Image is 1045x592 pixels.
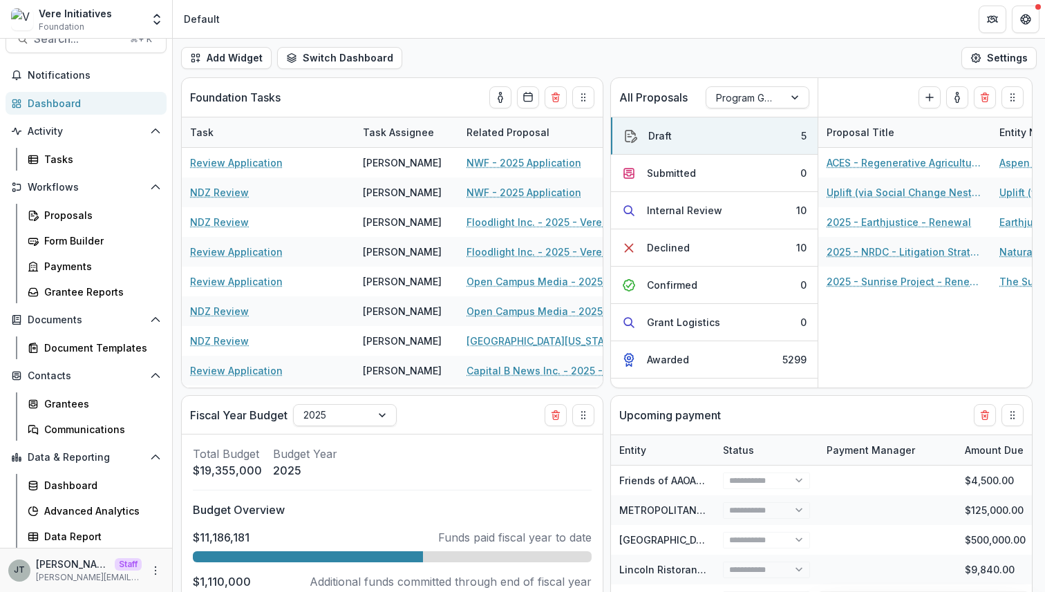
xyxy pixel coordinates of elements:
[6,120,167,142] button: Open Activity
[6,92,167,115] a: Dashboard
[28,452,144,464] span: Data & Reporting
[193,573,251,590] p: $1,110,000
[39,6,112,21] div: Vere Initiatives
[127,32,155,47] div: ⌘ + K
[44,259,156,274] div: Payments
[363,245,442,259] div: [PERSON_NAME]
[22,525,167,548] a: Data Report
[147,562,164,579] button: More
[715,443,762,457] div: Status
[919,86,941,108] button: Create Proposal
[44,152,156,166] div: Tasks
[273,462,337,479] p: 2025
[190,274,283,289] a: Review Application
[6,176,167,198] button: Open Workflows
[517,86,539,108] button: Calendar
[44,233,156,248] div: Form Builder
[619,504,820,516] a: METROPOLITAN OPERA ASSOCIATION INC
[818,435,957,465] div: Payment Manager
[818,443,923,457] div: Payment Manager
[715,435,818,465] div: Status
[974,404,996,426] button: Delete card
[611,229,818,267] button: Declined10
[22,204,167,227] a: Proposals
[572,86,594,108] button: Drag
[6,365,167,387] button: Open Contacts
[44,422,156,437] div: Communications
[6,26,167,53] button: Search...
[611,155,818,192] button: Submitted0
[22,336,167,359] a: Document Templates
[28,96,156,111] div: Dashboard
[611,435,715,465] div: Entity
[36,557,109,571] p: [PERSON_NAME]
[44,504,156,518] div: Advanced Analytics
[467,363,623,378] a: Capital B News Inc. - 2025 - Vere Initiatives - Documents & Narrative Upload
[619,407,721,423] p: Upcoming payment
[438,529,592,546] p: Funds paid fiscal year to date
[190,89,281,106] p: Foundation Tasks
[363,274,442,289] div: [PERSON_NAME]
[647,240,690,255] div: Declined
[611,267,818,304] button: Confirmed0
[6,446,167,468] button: Open Data & Reporting
[190,363,283,378] a: Review Application
[273,446,337,462] p: Budget Year
[115,558,142,571] p: Staff
[363,304,442,318] div: [PERSON_NAME]
[22,280,167,303] a: Grantee Reports
[796,240,807,255] div: 10
[782,352,807,367] div: 5299
[974,86,996,108] button: Delete card
[363,334,442,348] div: [PERSON_NAME]
[184,12,220,26] div: Default
[182,117,355,147] div: Task
[611,443,655,457] div: Entity
[611,341,818,379] button: Awarded5299
[957,443,1032,457] div: Amount Due
[611,192,818,229] button: Internal Review10
[467,155,581,170] a: NWF - 2025 Application
[363,155,442,170] div: [PERSON_NAME]
[827,185,983,200] a: Uplift (via Social Change Nest) - 2025 - Vere Initiatives - Documents & Narrative Upload
[193,502,592,518] p: Budget Overview
[648,128,672,143] div: Draft
[458,117,631,147] div: Related Proposal
[647,315,720,330] div: Grant Logistics
[22,392,167,415] a: Grantees
[182,125,222,140] div: Task
[619,89,688,106] p: All Proposals
[1001,404,1024,426] button: Drag
[6,309,167,331] button: Open Documents
[190,245,283,259] a: Review Application
[818,125,903,140] div: Proposal Title
[458,125,558,140] div: Related Proposal
[818,117,991,147] div: Proposal Title
[44,397,156,411] div: Grantees
[827,155,983,170] a: ACES - Regenerative Agriculture - 2025
[190,215,249,229] a: NDZ Review
[22,418,167,441] a: Communications
[545,404,567,426] button: Delete card
[190,155,283,170] a: Review Application
[796,203,807,218] div: 10
[28,182,144,193] span: Workflows
[611,117,818,155] button: Draft5
[28,126,144,137] span: Activity
[44,478,156,493] div: Dashboard
[611,304,818,341] button: Grant Logistics0
[467,215,623,229] a: Floodlight Inc. - 2025 - Vere Initiatives - Documents & Narrative Upload
[28,314,144,326] span: Documents
[22,255,167,278] a: Payments
[22,229,167,252] a: Form Builder
[44,529,156,544] div: Data Report
[800,315,807,330] div: 0
[36,571,142,584] p: [PERSON_NAME][EMAIL_ADDRESS][DOMAIN_NAME]
[277,47,402,69] button: Switch Dashboard
[363,185,442,200] div: [PERSON_NAME]
[34,32,122,46] span: Search...
[44,341,156,355] div: Document Templates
